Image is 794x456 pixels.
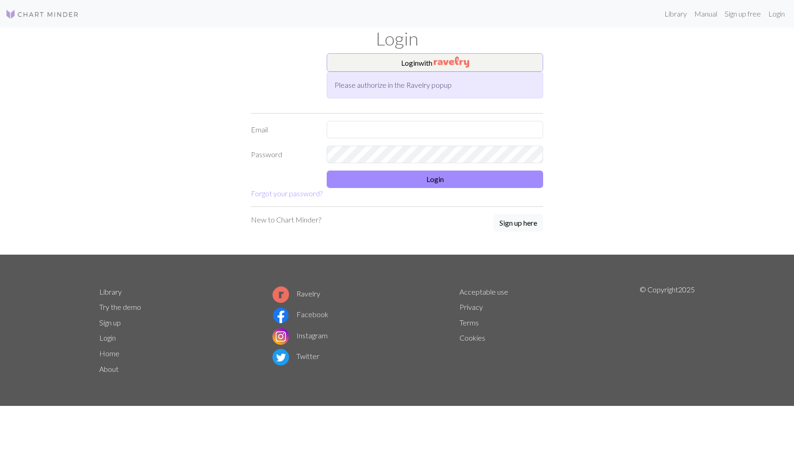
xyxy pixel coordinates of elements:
a: Twitter [272,352,319,360]
label: Email [245,121,321,138]
a: Manual [691,5,721,23]
a: Cookies [459,333,485,342]
p: © Copyright 2025 [640,284,695,377]
div: Please authorize in the Ravelry popup [327,72,543,98]
h1: Login [94,28,700,50]
a: Home [99,349,119,358]
button: Login [327,171,543,188]
a: Instagram [272,331,328,340]
a: Try the demo [99,302,141,311]
img: Instagram logo [272,328,289,345]
a: Terms [459,318,479,327]
a: Forgot your password? [251,189,323,198]
a: Login [765,5,788,23]
a: Sign up free [721,5,765,23]
a: Ravelry [272,289,320,298]
img: Facebook logo [272,307,289,324]
img: Logo [6,9,79,20]
button: Sign up here [493,214,543,232]
a: About [99,365,119,373]
img: Ravelry [434,57,469,68]
a: Facebook [272,310,329,319]
a: Library [99,287,122,296]
a: Acceptable use [459,287,508,296]
a: Sign up [99,318,121,327]
a: Library [661,5,691,23]
img: Ravelry logo [272,286,289,303]
a: Login [99,333,116,342]
p: New to Chart Minder? [251,214,321,225]
label: Password [245,146,321,163]
a: Sign up here [493,214,543,233]
img: Twitter logo [272,349,289,365]
a: Privacy [459,302,483,311]
button: Loginwith [327,53,543,72]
